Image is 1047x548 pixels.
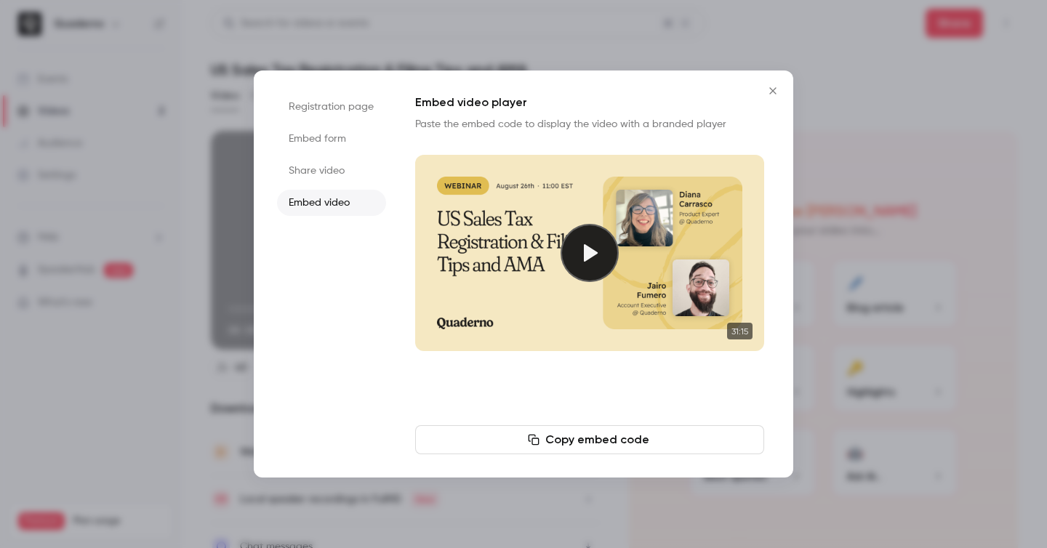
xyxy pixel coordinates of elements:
button: Copy embed code [415,425,764,454]
p: Paste the embed code to display the video with a branded player [415,117,764,132]
h1: Embed video player [415,94,764,111]
time: 31:15 [727,323,753,339]
button: Play video [561,224,619,282]
li: Share video [277,158,386,184]
button: Close [758,76,787,105]
li: Registration page [277,94,386,120]
section: Cover [415,155,764,351]
li: Embed form [277,126,386,152]
li: Embed video [277,190,386,216]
